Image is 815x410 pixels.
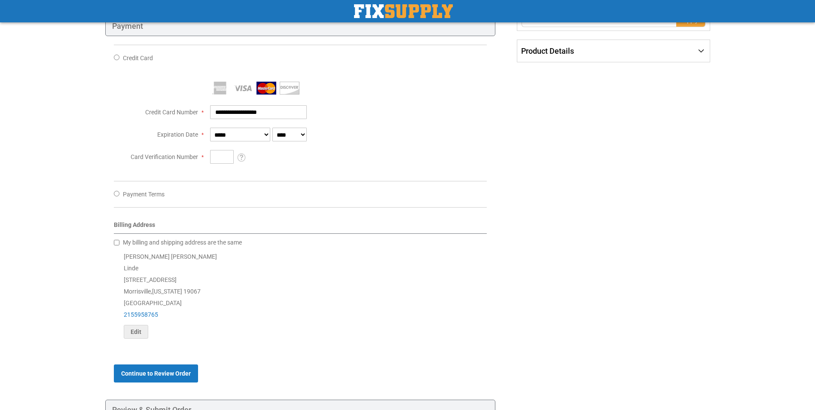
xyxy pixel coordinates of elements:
img: Discover [280,82,299,95]
span: [US_STATE] [152,288,182,295]
span: Continue to Review Order [121,370,191,377]
span: Expiration Date [157,131,198,138]
div: Payment [105,16,496,37]
a: store logo [354,4,453,18]
span: Credit Card Number [145,109,198,116]
span: My billing and shipping address are the same [123,239,242,246]
img: American Express [210,82,230,95]
img: MasterCard [256,82,276,95]
button: Edit [124,325,148,339]
span: Credit Card [123,55,153,61]
img: Visa [233,82,253,95]
a: 2155958765 [124,311,158,318]
div: Billing Address [114,220,487,234]
span: Product Details [521,46,574,55]
button: Continue to Review Order [114,364,198,382]
span: Edit [131,328,141,335]
img: Fix Industrial Supply [354,4,453,18]
span: Card Verification Number [131,153,198,160]
span: Payment Terms [123,191,165,198]
div: [PERSON_NAME] [PERSON_NAME] Linde [STREET_ADDRESS] Morrisville , 19067 [GEOGRAPHIC_DATA] [114,251,487,339]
